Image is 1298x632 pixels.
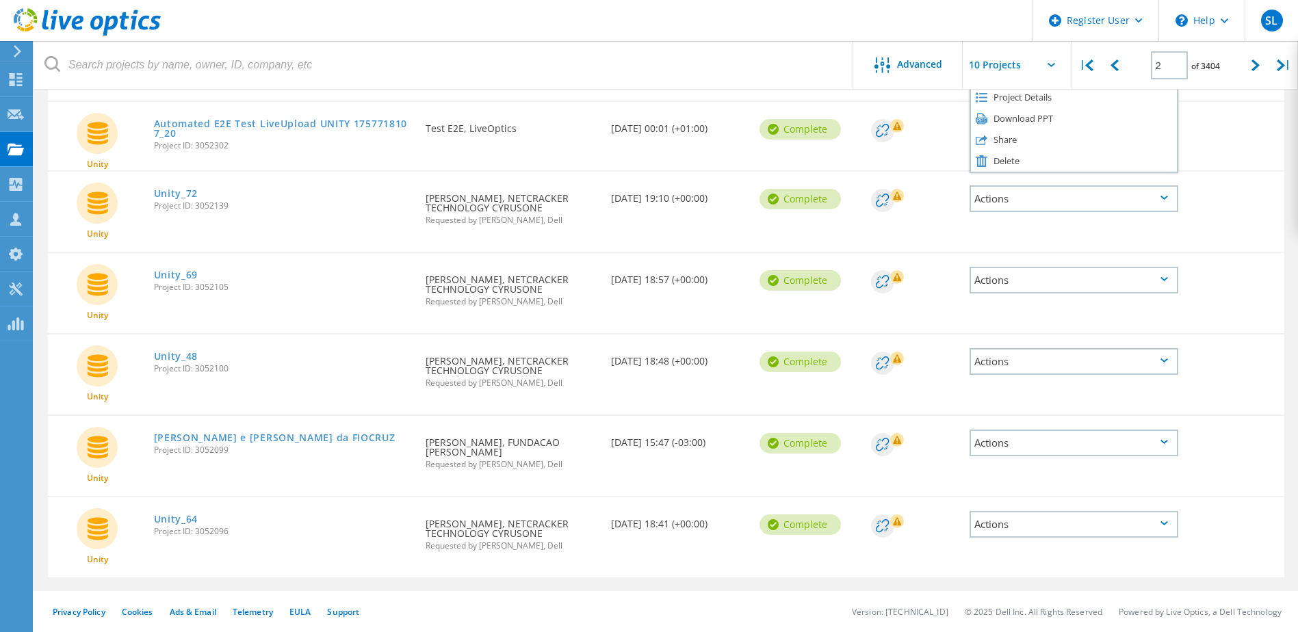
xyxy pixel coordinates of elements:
li: © 2025 Dell Inc. All Rights Reserved [965,606,1102,618]
span: Unity [87,474,108,482]
span: Requested by [PERSON_NAME], Dell [426,379,597,387]
input: Search projects by name, owner, ID, company, etc [34,41,854,89]
div: Complete [760,352,841,372]
a: Unity_64 [154,514,198,524]
a: Unity_72 [154,189,198,198]
div: | [1072,41,1100,90]
a: Live Optics Dashboard [14,29,161,38]
div: Actions [970,348,1178,375]
span: Requested by [PERSON_NAME], Dell [426,216,597,224]
div: [DATE] 18:57 (+00:00) [604,253,753,298]
a: EULA [289,606,311,618]
span: Project ID: 3052100 [154,365,413,373]
span: Project ID: 3052099 [154,446,413,454]
div: Complete [760,270,841,291]
div: Project Details [971,87,1177,108]
span: Unity [87,311,108,319]
div: [DATE] 19:10 (+00:00) [604,172,753,217]
span: Unity [87,160,108,168]
div: Complete [760,119,841,140]
div: [PERSON_NAME], FUNDACAO [PERSON_NAME] [419,416,604,482]
svg: \n [1176,14,1188,27]
div: [PERSON_NAME], NETCRACKER TECHNOLOGY CYRUSONE [419,334,604,401]
div: Actions [970,511,1178,538]
div: Actions [970,267,1178,293]
span: Requested by [PERSON_NAME], Dell [426,460,597,469]
div: Complete [760,189,841,209]
span: SL [1265,15,1277,26]
div: [DATE] 00:01 (+01:00) [604,102,753,147]
div: Test E2E, LiveOptics [419,102,604,147]
span: Unity [87,393,108,401]
span: Unity [87,230,108,238]
div: [DATE] 18:48 (+00:00) [604,334,753,380]
span: Requested by [PERSON_NAME], Dell [426,298,597,306]
div: Share [971,129,1177,150]
div: Actions [970,185,1178,212]
li: Version: [TECHNICAL_ID] [852,606,948,618]
span: Advanced [897,60,942,69]
a: Support [327,606,359,618]
span: Project ID: 3052105 [154,283,413,291]
li: Powered by Live Optics, a Dell Technology [1119,606,1282,618]
a: Privacy Policy [53,606,105,618]
span: Requested by [PERSON_NAME], Dell [426,542,597,550]
div: [PERSON_NAME], NETCRACKER TECHNOLOGY CYRUSONE [419,253,604,319]
span: Unity [87,555,108,564]
span: Project ID: 3052139 [154,202,413,210]
a: Automated E2E Test LiveUpload UNITY 1757718107_20 [154,119,413,138]
div: [PERSON_NAME], NETCRACKER TECHNOLOGY CYRUSONE [419,172,604,238]
a: Cookies [122,606,153,618]
a: Unity_69 [154,270,198,280]
div: Complete [760,514,841,535]
a: Telemetry [233,606,273,618]
div: [DATE] 18:41 (+00:00) [604,497,753,542]
div: Download PPT [971,108,1177,129]
a: Unity_48 [154,352,198,361]
span: Project ID: 3052096 [154,527,413,536]
div: [DATE] 15:47 (-03:00) [604,416,753,461]
a: [PERSON_NAME] e [PERSON_NAME] da FIOCRUZ [154,433,395,443]
span: of 3404 [1191,60,1220,72]
div: Complete [760,433,841,453]
span: Project ID: 3052302 [154,142,413,150]
a: Ads & Email [170,606,216,618]
div: Delete [971,150,1177,172]
div: Actions [970,430,1178,456]
div: [PERSON_NAME], NETCRACKER TECHNOLOGY CYRUSONE [419,497,604,564]
div: | [1270,41,1298,90]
